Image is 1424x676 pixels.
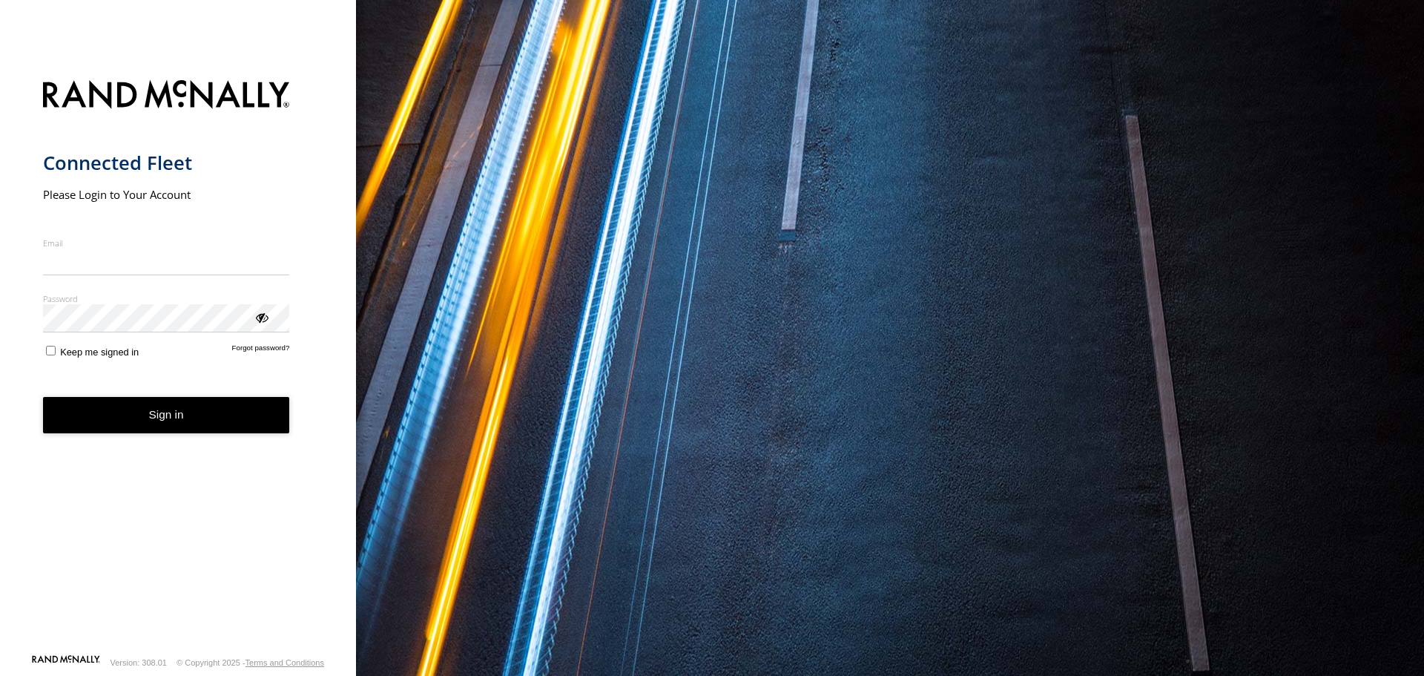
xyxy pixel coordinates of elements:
div: © Copyright 2025 - [177,658,324,667]
a: Terms and Conditions [245,658,324,667]
label: Password [43,293,290,304]
label: Email [43,237,290,249]
form: main [43,71,314,654]
div: Version: 308.01 [111,658,167,667]
img: Rand McNally [43,77,290,115]
a: Visit our Website [32,655,100,670]
input: Keep me signed in [46,346,56,355]
h2: Please Login to Your Account [43,187,290,202]
button: Sign in [43,397,290,433]
span: Keep me signed in [60,347,139,358]
h1: Connected Fleet [43,151,290,175]
div: ViewPassword [254,309,268,324]
a: Forgot password? [232,344,290,358]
